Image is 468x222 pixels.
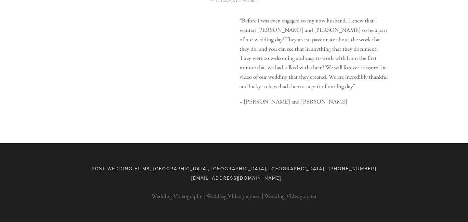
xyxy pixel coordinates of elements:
iframe: Wisconsin Wedding Videography | Elizabeth + Andrew [79,16,228,101]
p: Wedding Videography | Wedding Videographers | Wedding Videographer [79,192,389,201]
span: Post Wedding Films, [GEOGRAPHIC_DATA], [GEOGRAPHIC_DATA], [GEOGRAPHIC_DATA] [92,165,324,172]
a: [EMAIL_ADDRESS][DOMAIN_NAME] [191,175,281,181]
p: ~ [PERSON_NAME] and [PERSON_NAME] [240,97,389,107]
p: “Before I was even engaged to my now husband, I knew that I wanted [PERSON_NAME] and [PERSON_NAME... [240,16,389,91]
span: [PHONE_NUMBER] [329,165,376,172]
